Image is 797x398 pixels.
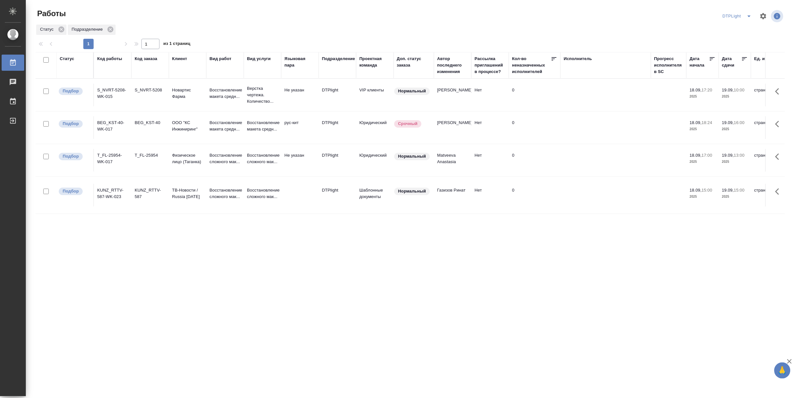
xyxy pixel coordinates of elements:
[356,149,394,172] td: Юридический
[475,56,506,75] div: Рассылка приглашений в процессе?
[172,87,203,100] p: Новартис Фарма
[722,126,748,132] p: 2025
[722,88,734,92] p: 19.09,
[172,152,203,165] p: Физическое лицо (Таганка)
[319,184,356,206] td: DTPlight
[94,184,131,206] td: KUNZ_RTTV-587-WK-023
[777,364,788,377] span: 🙏
[63,88,79,94] p: Подбор
[702,188,712,193] p: 15:00
[36,25,67,35] div: Статус
[471,149,509,172] td: Нет
[356,84,394,106] td: VIP клиенты
[94,84,131,106] td: S_NVRT-5208-WK-015
[434,184,471,206] td: Газизов Ринат
[721,11,756,21] div: split button
[172,187,203,200] p: ТВ-Новости / Russia [DATE]
[58,187,90,196] div: Можно подбирать исполнителей
[247,120,278,132] p: Восстановление макета средн...
[512,56,551,75] div: Кол-во неназначенных исполнителей
[319,84,356,106] td: DTPlight
[751,84,789,106] td: страница
[210,56,232,62] div: Вид работ
[690,56,709,68] div: Дата начала
[509,149,561,172] td: 0
[58,87,90,96] div: Можно подбирать исполнителей
[702,88,712,92] p: 17:20
[734,188,745,193] p: 15:00
[94,149,131,172] td: T_FL-25954-WK-017
[722,194,748,200] p: 2025
[63,188,79,194] p: Подбор
[751,149,789,172] td: страница
[690,188,702,193] p: 18.09,
[135,187,166,200] div: KUNZ_RTTV-587
[63,153,79,160] p: Подбор
[722,188,734,193] p: 19.09,
[509,84,561,106] td: 0
[702,120,712,125] p: 18:24
[72,26,105,33] p: Подразделение
[397,56,431,68] div: Доп. статус заказа
[771,184,787,199] button: Здесь прячутся важные кнопки
[702,153,712,158] p: 17:00
[774,362,791,379] button: 🙏
[722,153,734,158] p: 19.09,
[322,56,355,62] div: Подразделение
[210,87,241,100] p: Восстановление макета средн...
[509,116,561,139] td: 0
[319,116,356,139] td: DTPlight
[58,120,90,128] div: Можно подбирать исполнителей
[281,149,319,172] td: Не указан
[58,152,90,161] div: Можно подбирать исполнителей
[247,56,271,62] div: Вид услуги
[135,87,166,93] div: S_NVRT-5208
[722,120,734,125] p: 19.09,
[398,153,426,160] p: Нормальный
[754,56,770,62] div: Ед. изм
[135,56,157,62] div: Код заказа
[434,84,471,106] td: [PERSON_NAME]
[734,88,745,92] p: 10:00
[356,116,394,139] td: Юридический
[434,116,471,139] td: [PERSON_NAME]
[734,120,745,125] p: 16:00
[40,26,56,33] p: Статус
[247,187,278,200] p: Восстановление сложного мак...
[771,84,787,99] button: Здесь прячутся важные кнопки
[509,184,561,206] td: 0
[247,152,278,165] p: Восстановление сложного мак...
[359,56,390,68] div: Проектная команда
[471,116,509,139] td: Нет
[172,56,187,62] div: Клиент
[690,93,716,100] p: 2025
[247,85,278,105] p: Верстка чертежа. Количество...
[690,153,702,158] p: 18.09,
[690,120,702,125] p: 18.09,
[771,10,785,22] span: Посмотреть информацию
[722,159,748,165] p: 2025
[722,93,748,100] p: 2025
[751,116,789,139] td: страница
[319,149,356,172] td: DTPlight
[564,56,592,62] div: Исполнитель
[36,8,66,19] span: Работы
[434,149,471,172] td: Matveeva Anastasia
[60,56,74,62] div: Статус
[690,88,702,92] p: 18.09,
[94,116,131,139] td: BEG_KST-40-WK-017
[734,153,745,158] p: 13:00
[135,152,166,159] div: T_FL-25954
[722,56,741,68] div: Дата сдачи
[771,116,787,132] button: Здесь прячутся важные кнопки
[210,187,241,200] p: Восстановление сложного мак...
[471,184,509,206] td: Нет
[437,56,468,75] div: Автор последнего изменения
[398,120,418,127] p: Срочный
[398,188,426,194] p: Нормальный
[356,184,394,206] td: Шаблонные документы
[398,88,426,94] p: Нормальный
[97,56,122,62] div: Код работы
[654,56,683,75] div: Прогресс исполнителя в SC
[285,56,316,68] div: Языковая пара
